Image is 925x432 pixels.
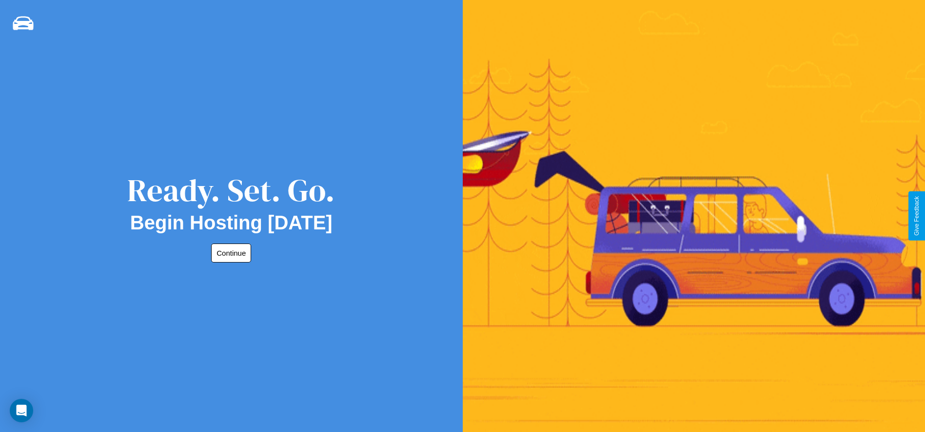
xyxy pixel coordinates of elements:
div: Give Feedback [913,196,920,236]
button: Continue [211,244,251,263]
div: Open Intercom Messenger [10,399,33,422]
div: Ready. Set. Go. [127,169,335,212]
h2: Begin Hosting [DATE] [130,212,333,234]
